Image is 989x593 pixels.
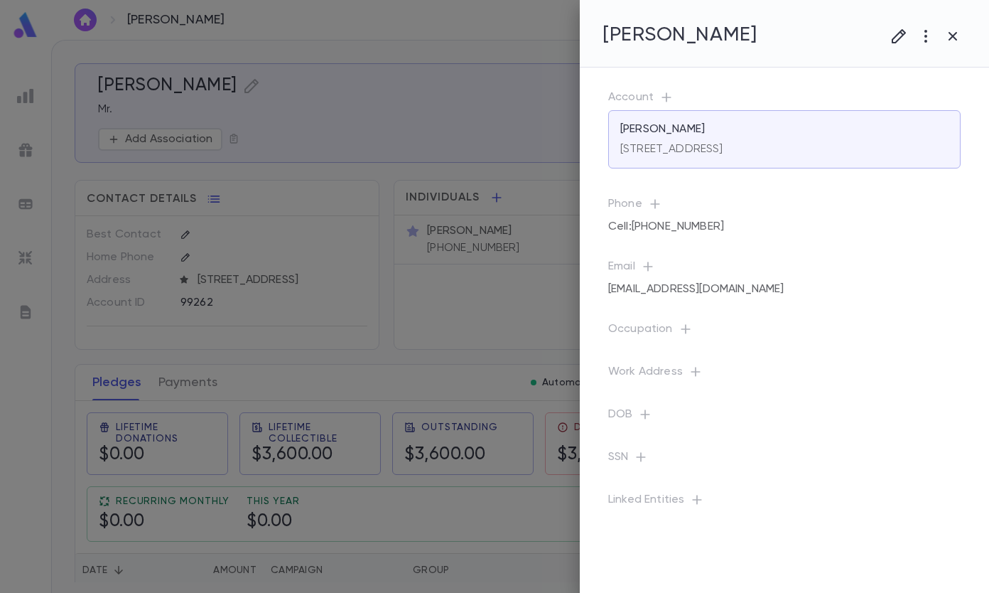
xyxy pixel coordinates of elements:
p: Work Address [608,365,961,385]
div: [EMAIL_ADDRESS][DOMAIN_NAME] [608,277,784,302]
p: Phone [608,197,961,217]
div: Cell : [PHONE_NUMBER] [608,214,724,240]
p: Email [608,260,961,279]
p: Occupation [608,322,961,342]
p: SSN [608,450,961,470]
p: Account [608,90,961,110]
p: [PERSON_NAME] [620,122,705,137]
p: Linked Entities [608,493,961,513]
p: DOB [608,407,961,427]
p: [STREET_ADDRESS] [620,142,723,156]
h4: [PERSON_NAME] [602,23,757,47]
